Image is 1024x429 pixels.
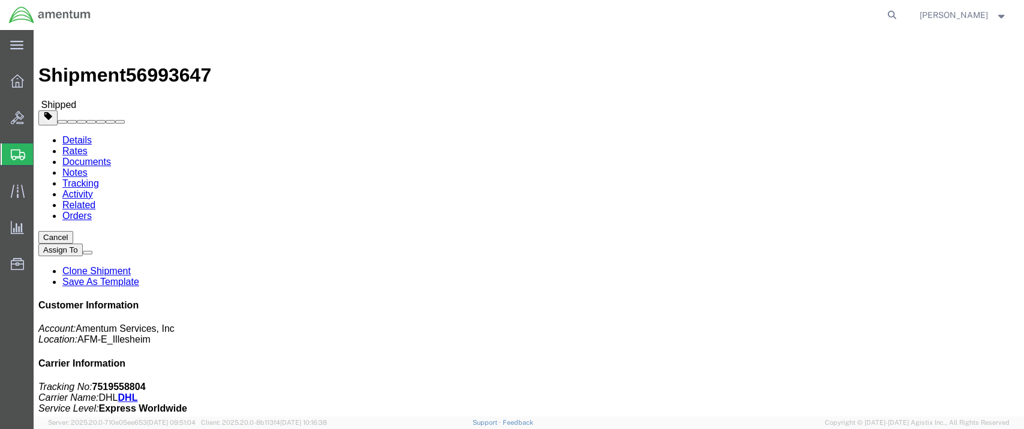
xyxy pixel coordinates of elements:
[920,8,988,22] span: Sammuel Ball
[147,419,196,426] span: [DATE] 09:51:04
[201,419,327,426] span: Client: 2025.20.0-8b113f4
[919,8,1008,22] button: [PERSON_NAME]
[473,419,503,426] a: Support
[8,6,91,24] img: logo
[280,419,327,426] span: [DATE] 10:16:38
[825,418,1010,428] span: Copyright © [DATE]-[DATE] Agistix Inc., All Rights Reserved
[34,30,1024,416] iframe: FS Legacy Container
[503,419,533,426] a: Feedback
[48,419,196,426] span: Server: 2025.20.0-710e05ee653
